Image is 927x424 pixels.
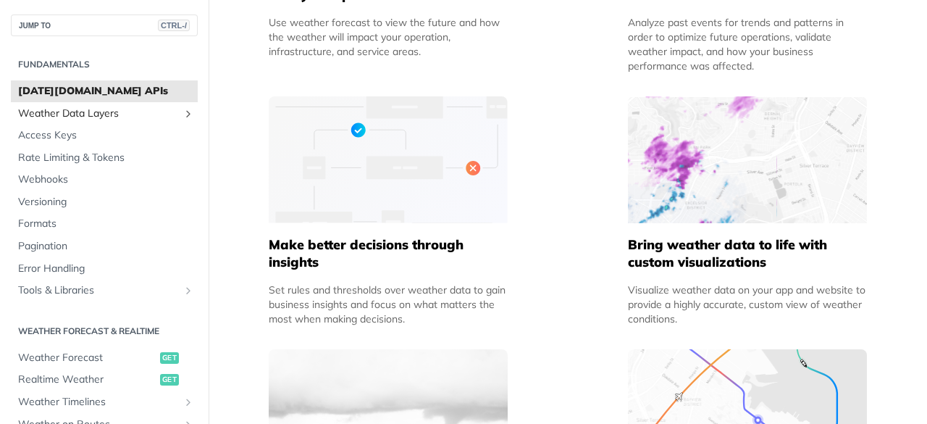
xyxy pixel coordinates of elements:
div: Analyze past events for trends and patterns in order to optimize future operations, validate weat... [628,15,867,73]
a: Realtime Weatherget [11,369,198,391]
button: Show subpages for Weather Timelines [183,396,194,408]
a: Versioning [11,191,198,213]
a: Formats [11,213,198,235]
span: Realtime Weather [18,373,156,387]
span: Weather Forecast [18,351,156,365]
a: Rate Limiting & Tokens [11,147,198,169]
span: Weather Timelines [18,395,179,410]
span: get [160,374,179,386]
h5: Bring weather data to life with custom visualizations [628,236,867,271]
span: Pagination [18,239,194,254]
span: Tools & Libraries [18,283,179,298]
button: Show subpages for Weather Data Layers [183,108,194,120]
div: Set rules and thresholds over weather data to gain business insights and focus on what matters th... [269,283,508,326]
div: Use weather forecast to view the future and how the weather will impact your operation, infrastru... [269,15,508,59]
span: [DATE][DOMAIN_NAME] APIs [18,84,194,99]
span: Weather Data Layers [18,107,179,121]
a: Error Handling [11,258,198,280]
span: get [160,352,179,364]
a: Access Keys [11,125,198,146]
img: 4463876-group-4982x.svg [628,96,867,223]
button: JUMP TOCTRL-/ [11,14,198,36]
span: Webhooks [18,172,194,187]
button: Show subpages for Tools & Libraries [183,285,194,296]
a: Pagination [11,236,198,257]
a: Webhooks [11,169,198,191]
div: Visualize weather data on your app and website to provide a highly accurate, custom view of weath... [628,283,867,326]
img: a22d113-group-496-32x.svg [269,96,508,223]
a: Weather TimelinesShow subpages for Weather Timelines [11,391,198,413]
span: Error Handling [18,262,194,276]
h2: Fundamentals [11,58,198,71]
h2: Weather Forecast & realtime [11,325,198,338]
span: Rate Limiting & Tokens [18,151,194,165]
a: Tools & LibrariesShow subpages for Tools & Libraries [11,280,198,302]
span: Access Keys [18,128,194,143]
a: Weather Forecastget [11,347,198,369]
span: CTRL-/ [158,20,190,31]
a: Weather Data LayersShow subpages for Weather Data Layers [11,103,198,125]
span: Versioning [18,195,194,209]
span: Formats [18,217,194,231]
a: [DATE][DOMAIN_NAME] APIs [11,80,198,102]
h5: Make better decisions through insights [269,236,508,271]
